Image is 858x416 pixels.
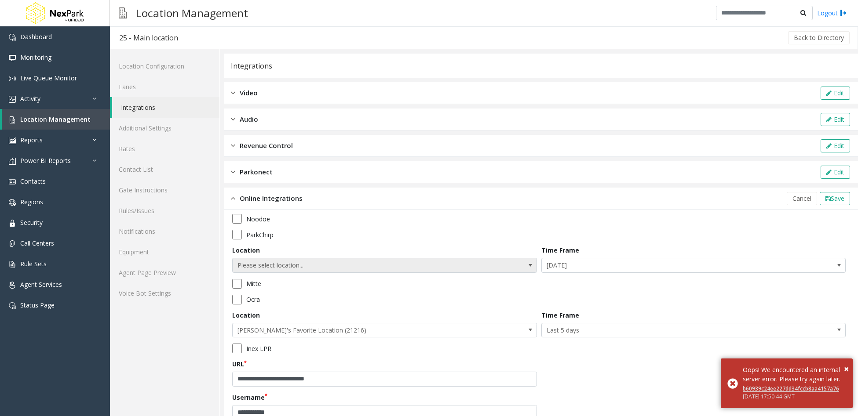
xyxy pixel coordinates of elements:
button: Close [844,362,849,376]
button: Back to Directory [788,31,850,44]
span: Agent Services [20,280,62,289]
span: Power BI Reports [20,156,71,165]
button: Edit [821,166,850,179]
div: Integrations [231,60,272,72]
img: 'icon' [9,282,16,289]
img: closed [231,114,235,124]
a: Rates [110,138,219,159]
img: logout [840,8,847,18]
span: Reports [20,136,43,144]
span: Regions [20,198,43,206]
span: Contacts [20,177,46,185]
a: Agent Page Preview [110,262,219,283]
img: opened [231,193,235,203]
img: 'icon' [9,54,16,61]
a: Location Management [2,109,110,130]
span: [PERSON_NAME]'s Favorite Location (21216) [233,323,475,337]
span: Status Page [20,301,55,309]
img: closed [231,141,235,151]
img: 'icon' [9,302,16,309]
a: Gate Instructions [110,180,219,200]
button: Cancel [787,192,817,205]
img: 'icon' [9,178,16,185]
span: × [844,363,849,375]
span: Save [831,194,844,203]
span: Online Integrations [240,193,303,203]
span: Call Centers [20,239,54,247]
span: Security [20,218,43,227]
span: Please select location... [233,258,475,272]
span: Monitoring [20,53,51,61]
label: Location [232,246,260,255]
label: ParkChirp [246,230,274,239]
a: Voice Bot Settings [110,283,219,304]
h3: Location Management [131,2,252,24]
img: pageIcon [119,2,127,24]
a: Logout [817,8,847,18]
img: closed [231,88,235,98]
button: Edit [821,87,850,100]
span: Cancel [792,194,811,203]
button: Edit [821,113,850,126]
a: Integrations [112,97,219,118]
span: [DATE] [542,258,785,272]
span: Parkonect [240,167,273,177]
div: Oops! We encountered an internal server error. Please try again later. [743,365,846,383]
span: Rule Sets [20,260,47,268]
label: Time Frame [541,246,579,255]
img: 'icon' [9,220,16,227]
img: 'icon' [9,116,16,123]
span: Location Management [20,115,91,123]
a: b60939c24ee227dd34fccb8aa4157a76 [743,385,839,392]
label: Location [232,311,260,320]
a: Rules/Issues [110,200,219,221]
label: Noodoe [246,214,270,224]
div: [DATE] 17:50:44 GMT [743,393,846,401]
button: Save [820,192,850,205]
label: Inex LPR [246,344,271,353]
img: 'icon' [9,137,16,144]
img: 'icon' [9,199,16,206]
a: Location Configuration [110,56,219,76]
span: Video [240,88,258,98]
label: Username [232,393,267,402]
label: URL [232,359,247,369]
span: NO DATA FOUND [232,258,537,273]
div: 25 - Main location [119,32,178,43]
span: Live Queue Monitor [20,74,77,82]
label: Mitte [246,279,261,288]
span: Dashboard [20,33,52,41]
img: 'icon' [9,34,16,41]
span: Activity [20,94,40,103]
a: Notifications [110,221,219,242]
a: Additional Settings [110,118,219,138]
label: Time Frame [541,311,579,320]
span: Last 5 days [542,323,785,337]
img: 'icon' [9,75,16,82]
label: Ocra [246,295,260,304]
img: 'icon' [9,158,16,165]
a: Equipment [110,242,219,262]
img: 'icon' [9,240,16,247]
a: Lanes [110,76,219,97]
img: 'icon' [9,96,16,103]
img: closed [231,167,235,177]
span: Audio [240,114,258,124]
img: 'icon' [9,261,16,268]
button: Edit [821,139,850,152]
span: Revenue Control [240,141,293,151]
a: Contact List [110,159,219,180]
